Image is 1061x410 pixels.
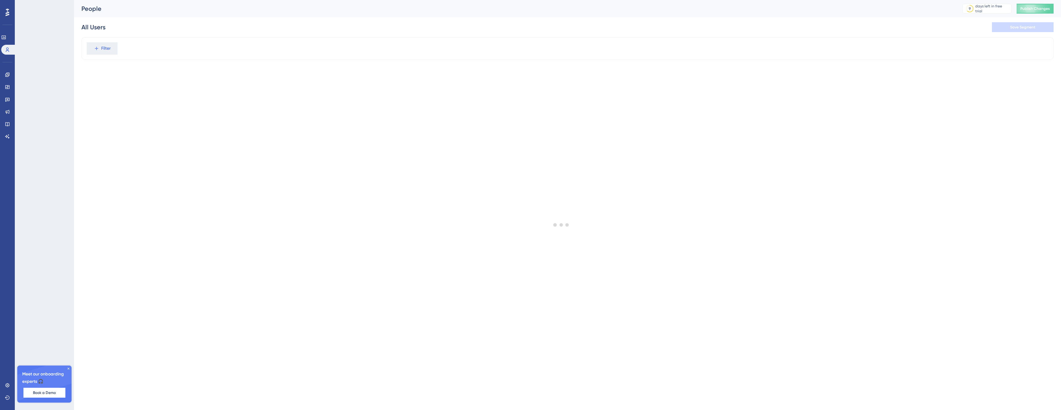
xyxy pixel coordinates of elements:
[1017,4,1054,14] button: Publish Changes
[22,370,67,385] span: Meet our onboarding experts 🎧
[23,388,65,398] button: Book a Demo
[992,22,1054,32] button: Save Segment
[81,23,105,31] div: All Users
[81,4,947,13] div: People
[975,4,1009,14] div: days left in free trial
[33,390,56,395] span: Book a Demo
[1010,25,1035,30] span: Save Segment
[1020,6,1050,11] span: Publish Changes
[969,6,971,11] div: 9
